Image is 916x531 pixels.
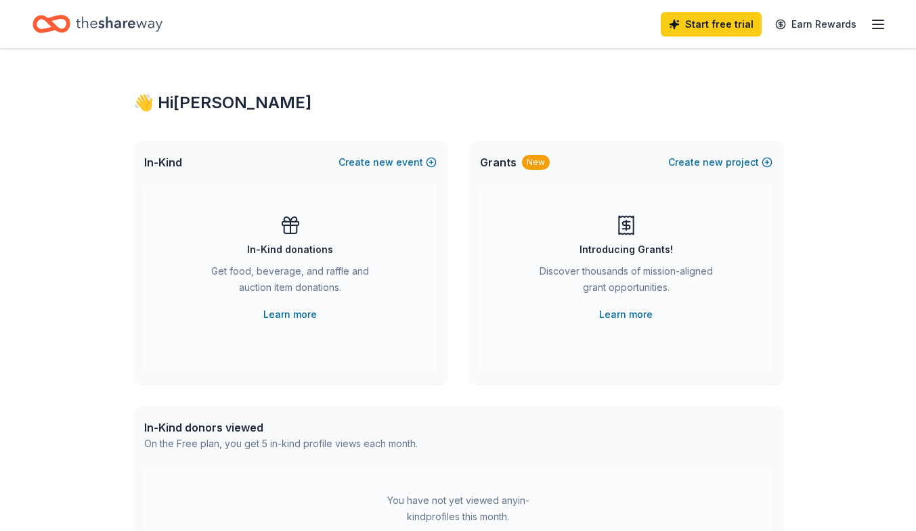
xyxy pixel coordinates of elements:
div: You have not yet viewed any in-kind profiles this month. [374,492,543,525]
div: New [522,155,550,170]
div: In-Kind donors viewed [144,419,418,436]
a: Home [32,8,162,40]
div: On the Free plan, you get 5 in-kind profile views each month. [144,436,418,452]
button: Createnewproject [668,154,772,170]
div: Get food, beverage, and raffle and auction item donations. [198,263,383,301]
a: Earn Rewards [767,12,865,37]
span: Grants [480,154,517,170]
span: In-Kind [144,154,182,170]
div: 👋 Hi [PERSON_NAME] [133,92,783,114]
div: Discover thousands of mission-aligned grant opportunities. [534,263,718,301]
a: Start free trial [661,12,762,37]
div: Introducing Grants! [580,241,673,258]
span: new [373,154,393,170]
a: Learn more [263,306,317,323]
a: Learn more [599,306,653,323]
button: Createnewevent [339,154,437,170]
span: new [703,154,723,170]
div: In-Kind donations [247,241,333,258]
